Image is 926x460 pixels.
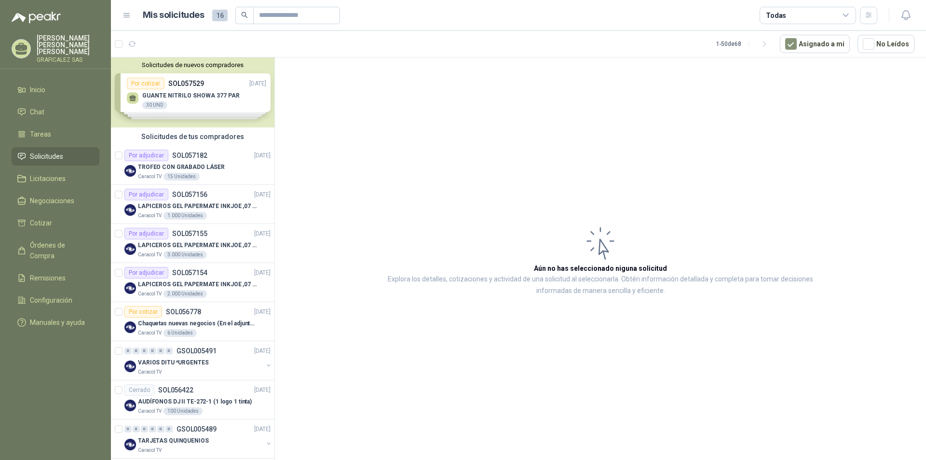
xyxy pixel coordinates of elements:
a: Por adjudicarSOL057155[DATE] Company LogoLAPICEROS GEL PAPERMATE INKJOE ,07 1 LOGO 1 TINTACaracol... [111,224,274,263]
div: Solicitudes de nuevos compradoresPor cotizarSOL057529[DATE] GUANTE NITRILO SHOWA 377 PAR30 UNDPor... [111,57,274,127]
a: 0 0 0 0 0 0 GSOL005489[DATE] Company LogoTARJETAS QUINQUENIOSCaracol TV [124,423,272,454]
p: Caracol TV [138,212,162,220]
div: Cerrado [124,384,154,396]
button: Asignado a mi [780,35,850,53]
div: 6 Unidades [163,329,197,337]
span: Cotizar [30,218,52,228]
div: Por adjudicar [124,228,168,239]
p: VARIOS DITU *URGENTES [138,358,208,367]
div: Solicitudes de tus compradores [111,127,274,146]
a: Cotizar [12,214,99,232]
a: Tareas [12,125,99,143]
img: Company Logo [124,204,136,216]
img: Company Logo [124,282,136,294]
img: Company Logo [124,165,136,177]
img: Company Logo [124,243,136,255]
p: Caracol TV [138,290,162,298]
span: Manuales y ayuda [30,317,85,328]
span: Solicitudes [30,151,63,162]
p: GRAFICALEZ SAS [37,57,99,63]
div: 0 [165,348,173,354]
h1: Mis solicitudes [143,8,204,22]
div: Por adjudicar [124,189,168,200]
p: TROFEO CON GRABADO LÁSER [138,163,225,172]
p: Caracol TV [138,446,162,454]
img: Company Logo [124,439,136,450]
div: 0 [133,348,140,354]
a: Inicio [12,81,99,99]
p: LAPICEROS GEL PAPERMATE INKJOE ,07 1 LOGO 1 TINTA [138,241,258,250]
p: GSOL005489 [177,426,217,432]
a: Órdenes de Compra [12,236,99,265]
a: Solicitudes [12,147,99,166]
p: [DATE] [254,151,271,160]
img: Company Logo [124,400,136,411]
a: Manuales y ayuda [12,313,99,332]
span: Tareas [30,129,51,139]
p: GSOL005491 [177,348,217,354]
p: TARJETAS QUINQUENIOS [138,436,209,446]
p: Chaquetas nuevas negocios (En el adjunto mas informacion) [138,319,258,328]
div: 0 [124,348,132,354]
p: [DATE] [254,347,271,356]
p: [DATE] [254,190,271,199]
a: CerradoSOL056422[DATE] Company LogoAUDÍFONOS DJ II TE-272-1 (1 logo 1 tinta)Caracol TV100 Unidades [111,380,274,419]
a: 0 0 0 0 0 0 GSOL005491[DATE] Company LogoVARIOS DITU *URGENTESCaracol TV [124,345,272,376]
p: [DATE] [254,425,271,434]
div: Por adjudicar [124,267,168,279]
img: Logo peakr [12,12,61,23]
p: [PERSON_NAME] [PERSON_NAME] [PERSON_NAME] [37,35,99,55]
p: Caracol TV [138,173,162,181]
span: Inicio [30,84,45,95]
span: Configuración [30,295,72,306]
div: 0 [149,426,156,432]
div: 0 [141,348,148,354]
p: LAPICEROS GEL PAPERMATE INKJOE ,07 1 LOGO 1 TINTA [138,202,258,211]
p: SOL056422 [158,387,193,393]
div: 0 [124,426,132,432]
button: Solicitudes de nuevos compradores [115,61,271,69]
a: Negociaciones [12,192,99,210]
span: search [241,12,248,18]
div: 0 [141,426,148,432]
div: 3.000 Unidades [163,251,207,259]
div: Todas [766,10,786,21]
p: Caracol TV [138,251,162,259]
span: Remisiones [30,273,66,283]
a: Por cotizarSOL056778[DATE] Company LogoChaquetas nuevas negocios (En el adjunto mas informacion)C... [111,302,274,341]
div: 0 [157,348,164,354]
p: Explora los detalles, cotizaciones y actividad de una solicitud al seleccionarla. Obtén informaci... [371,274,830,297]
p: SOL056778 [166,308,201,315]
p: Caracol TV [138,407,162,415]
a: Remisiones [12,269,99,287]
p: SOL057182 [172,152,207,159]
img: Company Logo [124,321,136,333]
p: LAPICEROS GEL PAPERMATE INKJOE ,07 1 LOGO 1 TINTA [138,280,258,289]
div: 1.000 Unidades [163,212,207,220]
div: 15 Unidades [163,173,200,181]
p: [DATE] [254,386,271,395]
a: Por adjudicarSOL057156[DATE] Company LogoLAPICEROS GEL PAPERMATE INKJOE ,07 1 LOGO 1 TINTACaracol... [111,185,274,224]
div: Por adjudicar [124,150,168,161]
p: Caracol TV [138,329,162,337]
span: Licitaciones [30,173,66,184]
p: SOL057156 [172,191,207,198]
div: 0 [157,426,164,432]
p: SOL057155 [172,230,207,237]
span: 16 [212,10,228,21]
div: 100 Unidades [163,407,203,415]
span: Negociaciones [30,195,74,206]
p: [DATE] [254,268,271,278]
a: Chat [12,103,99,121]
div: 2.000 Unidades [163,290,207,298]
p: Caracol TV [138,368,162,376]
span: Órdenes de Compra [30,240,90,261]
a: Configuración [12,291,99,309]
p: [DATE] [254,229,271,238]
p: SOL057154 [172,269,207,276]
div: 0 [133,426,140,432]
div: 1 - 50 de 68 [716,36,772,52]
div: 0 [149,348,156,354]
span: Chat [30,107,44,117]
h3: Aún no has seleccionado niguna solicitud [534,263,667,274]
